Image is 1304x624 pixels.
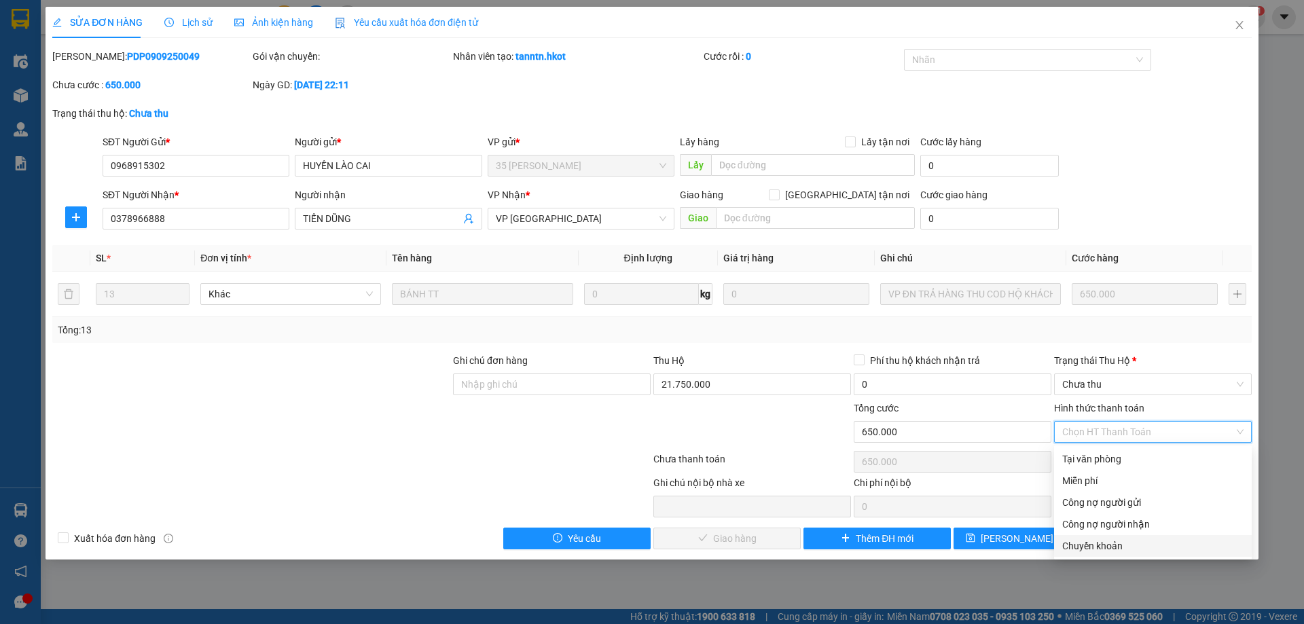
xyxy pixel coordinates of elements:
[680,207,716,229] span: Giao
[1062,495,1244,510] div: Công nợ người gửi
[920,136,981,147] label: Cước lấy hàng
[854,475,1051,496] div: Chi phí nội bộ
[1062,517,1244,532] div: Công nợ người nhận
[496,155,666,176] span: 35 Trần Phú
[127,51,200,62] b: PDP0909250049
[880,283,1061,305] input: Ghi Chú
[58,283,79,305] button: delete
[746,51,751,62] b: 0
[69,531,161,546] span: Xuất hóa đơn hàng
[1072,253,1119,263] span: Cước hàng
[335,18,346,29] img: icon
[1054,403,1144,414] label: Hình thức thanh toán
[920,155,1059,177] input: Cước lấy hàng
[105,79,141,90] b: 650.000
[234,17,313,28] span: Ảnh kiện hàng
[716,207,915,229] input: Dọc đường
[652,452,852,475] div: Chưa thanh toán
[129,108,168,119] b: Chưa thu
[1062,422,1244,442] span: Chọn HT Thanh Toán
[453,355,528,366] label: Ghi chú đơn hàng
[200,253,251,263] span: Đơn vị tính
[1054,513,1252,535] div: Cước gửi hàng sẽ được ghi vào công nợ của người nhận
[103,134,289,149] div: SĐT Người Gửi
[52,17,143,28] span: SỬA ĐƠN HÀNG
[854,403,899,414] span: Tổng cước
[209,284,373,304] span: Khác
[234,18,244,27] span: picture
[841,533,850,544] span: plus
[680,154,711,176] span: Lấy
[294,79,349,90] b: [DATE] 22:11
[981,531,1089,546] span: [PERSON_NAME] thay đổi
[295,187,482,202] div: Người nhận
[723,253,774,263] span: Giá trị hàng
[856,531,913,546] span: Thêm ĐH mới
[1054,353,1252,368] div: Trạng thái Thu Hộ
[295,134,482,149] div: Người gửi
[463,213,474,224] span: user-add
[1062,374,1244,394] span: Chưa thu
[920,208,1059,230] input: Cước giao hàng
[1234,20,1245,31] span: close
[52,49,250,64] div: [PERSON_NAME]:
[164,17,213,28] span: Lịch sử
[103,187,289,202] div: SĐT Người Nhận
[392,253,432,263] span: Tên hàng
[52,106,300,121] div: Trạng thái thu hộ:
[920,189,988,200] label: Cước giao hàng
[65,206,87,228] button: plus
[954,528,1101,549] button: save[PERSON_NAME] thay đổi
[335,17,478,28] span: Yêu cầu xuất hóa đơn điện tử
[875,245,1066,272] th: Ghi chú
[488,189,526,200] span: VP Nhận
[392,283,573,305] input: VD: Bàn, Ghế
[653,475,851,496] div: Ghi chú nội bộ nhà xe
[52,18,62,27] span: edit
[803,528,951,549] button: plusThêm ĐH mới
[496,208,666,229] span: VP Đà Nẵng
[1220,7,1258,45] button: Close
[488,134,674,149] div: VP gửi
[653,528,801,549] button: checkGiao hàng
[865,353,985,368] span: Phí thu hộ khách nhận trả
[856,134,915,149] span: Lấy tận nơi
[1062,538,1244,553] div: Chuyển khoản
[653,355,685,366] span: Thu Hộ
[515,51,566,62] b: tanntn.hkot
[553,533,562,544] span: exclamation-circle
[253,49,450,64] div: Gói vận chuyển:
[680,136,719,147] span: Lấy hàng
[66,212,86,223] span: plus
[453,373,651,395] input: Ghi chú đơn hàng
[780,187,915,202] span: [GEOGRAPHIC_DATA] tận nơi
[503,528,651,549] button: exclamation-circleYêu cầu
[680,189,723,200] span: Giao hàng
[453,49,701,64] div: Nhân viên tạo:
[1229,283,1246,305] button: plus
[568,531,601,546] span: Yêu cầu
[1062,452,1244,466] div: Tại văn phòng
[96,253,107,263] span: SL
[1062,473,1244,488] div: Miễn phí
[704,49,901,64] div: Cước rồi :
[253,77,450,92] div: Ngày GD:
[711,154,915,176] input: Dọc đường
[723,283,869,305] input: 0
[164,534,173,543] span: info-circle
[164,18,174,27] span: clock-circle
[58,323,503,337] div: Tổng: 13
[966,533,975,544] span: save
[52,77,250,92] div: Chưa cước :
[1054,492,1252,513] div: Cước gửi hàng sẽ được ghi vào công nợ của người gửi
[699,283,712,305] span: kg
[1072,283,1218,305] input: 0
[624,253,672,263] span: Định lượng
